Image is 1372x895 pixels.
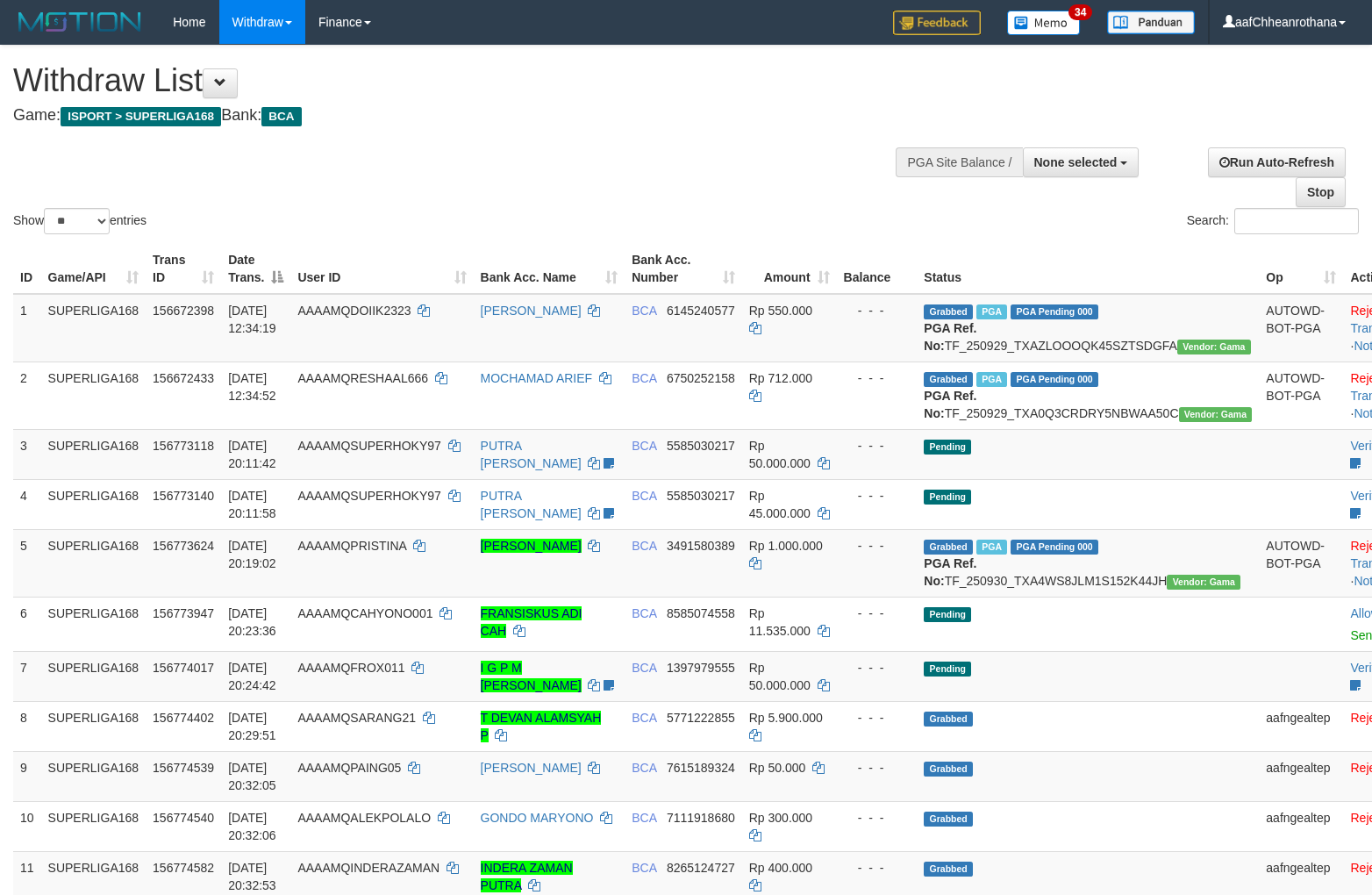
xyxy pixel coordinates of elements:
[667,439,735,453] span: Copy 5585030217 to clipboard
[13,208,146,234] label: Show entries
[61,107,221,126] span: ISPORT > SUPERLIGA168
[844,709,911,727] div: - - -
[41,801,146,851] td: SUPERLIGA168
[1259,801,1343,851] td: aafngealtep
[917,294,1259,362] td: TF_250929_TXAZLOOOQK45SZTSDGFA
[1234,208,1359,234] input: Search:
[749,304,812,318] span: Rp 550.000
[667,861,735,875] span: Copy 8265124727 to clipboard
[844,659,911,677] div: - - -
[153,304,214,318] span: 156672398
[632,861,656,875] span: BCA
[1259,529,1343,597] td: AUTOWD-BOT-PGA
[1107,11,1195,34] img: panduan.png
[976,540,1007,555] span: Marked by aafsoycanthlai
[297,539,406,553] span: AAAAMQPRISTINA
[667,304,735,318] span: Copy 6145240577 to clipboard
[632,661,656,675] span: BCA
[917,529,1259,597] td: TF_250930_TXA4WS8JLM1S152K44JH
[844,537,911,555] div: - - -
[837,244,918,294] th: Balance
[228,661,276,692] span: [DATE] 20:24:42
[917,244,1259,294] th: Status
[153,861,214,875] span: 156774582
[146,244,221,294] th: Trans ID: activate to sort column ascending
[1011,372,1098,387] span: PGA Pending
[667,661,735,675] span: Copy 1397979555 to clipboard
[844,302,911,319] div: - - -
[1167,575,1240,590] span: Vendor URL: https://trx31.1velocity.biz
[228,439,276,470] span: [DATE] 20:11:42
[632,371,656,385] span: BCA
[41,751,146,801] td: SUPERLIGA168
[153,661,214,675] span: 156774017
[844,605,911,622] div: - - -
[481,304,582,318] a: [PERSON_NAME]
[924,762,973,777] span: Grabbed
[844,369,911,387] div: - - -
[924,440,971,455] span: Pending
[481,861,573,892] a: INDERA ZAMAN PUTRA
[924,712,973,727] span: Grabbed
[44,208,110,234] select: Showentries
[297,711,416,725] span: AAAAMQSARANG21
[297,371,428,385] span: AAAAMQRESHAAL666
[844,437,911,455] div: - - -
[749,811,812,825] span: Rp 300.000
[261,107,301,126] span: BCA
[625,244,742,294] th: Bank Acc. Number: activate to sort column ascending
[632,711,656,725] span: BCA
[632,761,656,775] span: BCA
[1034,155,1118,169] span: None selected
[41,244,146,294] th: Game/API: activate to sort column ascending
[481,711,602,742] a: T DEVAN ALAMSYAH P
[481,761,582,775] a: [PERSON_NAME]
[297,661,404,675] span: AAAAMQFROX011
[153,439,214,453] span: 156773118
[749,539,823,553] span: Rp 1.000.000
[297,811,431,825] span: AAAAMQALEKPOLALO
[228,761,276,792] span: [DATE] 20:32:05
[481,539,582,553] a: [PERSON_NAME]
[13,63,897,98] h1: Withdraw List
[1187,208,1359,234] label: Search:
[1296,177,1346,207] a: Stop
[153,761,214,775] span: 156774539
[13,244,41,294] th: ID
[667,761,735,775] span: Copy 7615189324 to clipboard
[1068,4,1092,20] span: 34
[13,701,41,751] td: 8
[976,372,1007,387] span: Marked by aafsoycanthlai
[924,372,973,387] span: Grabbed
[924,540,973,555] span: Grabbed
[481,606,582,638] a: FRANSISKUS ADI CAH
[481,811,594,825] a: GONDO MARYONO
[667,711,735,725] span: Copy 5771222855 to clipboard
[153,711,214,725] span: 156774402
[1177,340,1251,354] span: Vendor URL: https://trx31.1velocity.biz
[632,606,656,620] span: BCA
[41,597,146,651] td: SUPERLIGA168
[41,294,146,362] td: SUPERLIGA168
[1259,294,1343,362] td: AUTOWD-BOT-PGA
[474,244,625,294] th: Bank Acc. Name: activate to sort column ascending
[228,811,276,842] span: [DATE] 20:32:06
[844,859,911,877] div: - - -
[1011,540,1098,555] span: PGA Pending
[1011,304,1098,319] span: PGA Pending
[228,489,276,520] span: [DATE] 20:11:58
[896,147,1022,177] div: PGA Site Balance /
[481,661,582,692] a: I G P M [PERSON_NAME]
[228,861,276,892] span: [DATE] 20:32:53
[924,490,971,505] span: Pending
[153,606,214,620] span: 156773947
[228,539,276,570] span: [DATE] 20:19:02
[13,107,897,125] h4: Game: Bank:
[667,539,735,553] span: Copy 3491580389 to clipboard
[632,811,656,825] span: BCA
[749,606,811,638] span: Rp 11.535.000
[481,439,582,470] a: PUTRA [PERSON_NAME]
[481,371,593,385] a: MOCHAMAD ARIEF
[917,362,1259,429] td: TF_250929_TXA0Q3CRDRY5NBWAA50C
[667,489,735,503] span: Copy 5585030217 to clipboard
